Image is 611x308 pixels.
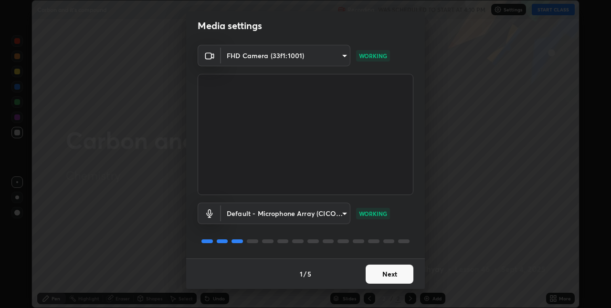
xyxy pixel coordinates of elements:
[221,45,350,66] div: FHD Camera (33f1:1001)
[359,209,387,218] p: WORKING
[307,269,311,279] h4: 5
[359,51,387,60] p: WORKING
[366,265,413,284] button: Next
[198,20,262,32] h2: Media settings
[304,269,306,279] h4: /
[300,269,303,279] h4: 1
[221,203,350,224] div: FHD Camera (33f1:1001)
